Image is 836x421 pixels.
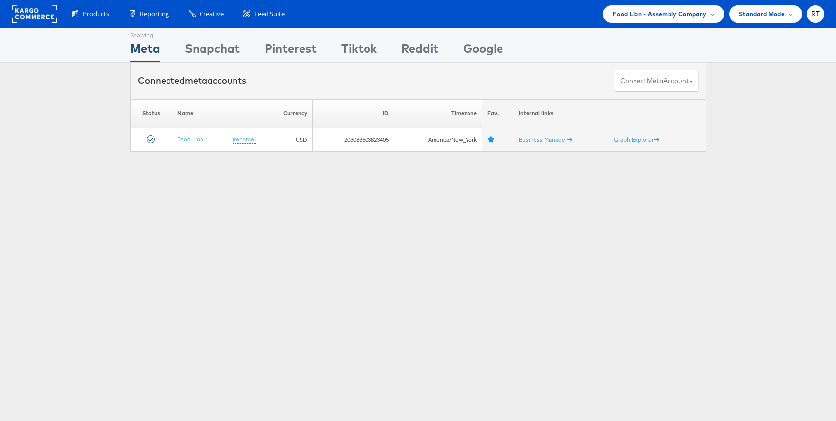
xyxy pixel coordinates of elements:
span: Creative [200,9,224,19]
button: ConnectmetaAccounts [614,70,699,92]
div: Reddit [401,40,438,62]
span: meta [647,76,663,86]
a: Business Manager [519,135,572,143]
div: Showing [130,28,160,40]
div: Snapchat [185,40,240,62]
span: Reporting [140,9,169,19]
th: Currency [261,99,312,128]
td: USD [261,128,312,151]
div: Connected accounts [138,74,246,87]
th: Status [130,99,172,128]
td: America/New_York [394,128,482,151]
th: Timezone [394,99,482,128]
td: 203083503823405 [312,128,394,151]
a: Food Lion [177,135,203,142]
div: Google [463,40,503,62]
div: Tiktok [341,40,377,62]
span: Feed Suite [254,9,285,19]
span: Food Lion - Assembly Company [613,9,707,19]
a: (rename) [233,135,256,143]
div: Pinterest [265,40,317,62]
th: ID [312,99,394,128]
div: Meta [130,40,160,62]
span: meta [185,75,207,86]
span: RT [811,11,820,17]
span: Standard Mode [739,9,785,19]
a: Graph Explorer [613,135,659,143]
span: Products [83,9,109,19]
th: Name [172,99,261,128]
